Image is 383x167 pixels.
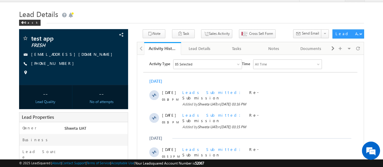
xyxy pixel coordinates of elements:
span: [DATE] 03:53 PM [83,104,109,109]
div: Tasks [223,45,250,52]
span: Added by on [45,104,149,109]
span: Leads Submitted [45,92,107,97]
button: Cross Sell Form [239,29,276,38]
div: [DATE] [12,81,32,86]
div: Lead Actions [335,31,361,36]
span: Your Leadsquared Account Number is [135,161,204,165]
span: Shweta UAT [61,70,79,74]
span: Leads Submitted [45,115,107,120]
a: Acceptable Use [111,161,134,165]
span: Added by on [45,126,149,132]
div: Lead Details [186,45,213,52]
span: Re-Submission [45,35,121,45]
span: 03:53 PM [25,99,43,104]
div: Documents [297,45,324,52]
div: Sales Activity,Email Bounced,Email Link Clicked,Email Marked Spam,Email Opened & 80 more.. [36,5,104,14]
span: Send Email [302,31,319,36]
div: 85 Selected [38,7,55,12]
a: [EMAIL_ADDRESS][DOMAIN_NAME] [31,52,115,57]
span: Lead Properties [22,114,54,120]
span: [DATE] [25,92,38,97]
span: [DATE] 03:15 PM [83,70,109,74]
div: [DATE] [12,24,32,29]
button: Note [143,29,165,38]
label: Lead Source [22,149,59,160]
span: test app [31,35,98,41]
span: 03:16 PM [25,42,43,47]
a: Back [19,19,44,25]
span: 03:15 PM [25,65,43,70]
span: FRESH [31,42,98,48]
span: Leads Submitted [45,35,107,40]
a: Lead Details [181,42,218,55]
div: -- [77,88,126,99]
span: [DATE] 03:53 PM [83,127,109,131]
span: [PHONE_NUMBER] [31,61,77,67]
div: All Time [118,7,130,12]
span: © 2025 LeadSquared | | | | | [19,160,204,166]
span: New Submission [45,115,123,125]
button: Task [172,29,195,38]
span: Shweta UAT [61,104,79,109]
span: Re-Submission [45,92,121,102]
div: Activity History [149,45,177,51]
label: Owner [22,125,37,131]
span: [DATE] [25,35,38,40]
button: Lead Actions [332,29,364,38]
span: Lead Details [19,9,58,19]
span: Shweta UAT [61,47,79,52]
span: 03:53 PM [25,122,43,127]
button: Send Email [293,29,322,38]
span: Time [105,5,113,14]
span: Leads Submitted [45,58,107,63]
a: Notes [256,42,293,55]
span: [DATE] [25,58,38,63]
div: -- [21,88,70,99]
a: Tasks [218,42,256,55]
a: Contact Support [62,161,86,165]
span: Added by on [45,69,149,75]
div: No of attempts [77,99,126,105]
li: Activity History [144,42,181,54]
span: Added by on [45,47,149,52]
a: Documents [292,42,330,55]
span: 52067 [195,161,204,165]
label: Business [22,137,50,142]
a: Terms of Service [87,161,110,165]
span: Shweta UAT [64,125,86,131]
span: Re-Submission [45,58,121,68]
div: Notes [260,45,287,52]
span: Cross Sell Form [249,31,273,36]
button: Sales Activity [201,29,232,38]
span: Shweta UAT [61,127,79,131]
span: [DATE] 03:16 PM [83,47,109,52]
span: Activity Type [12,5,33,14]
a: About [52,161,61,165]
a: Activity History [144,42,181,55]
div: Back [19,20,41,26]
div: Lead Quality [21,99,70,105]
span: [DATE] [25,115,38,120]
